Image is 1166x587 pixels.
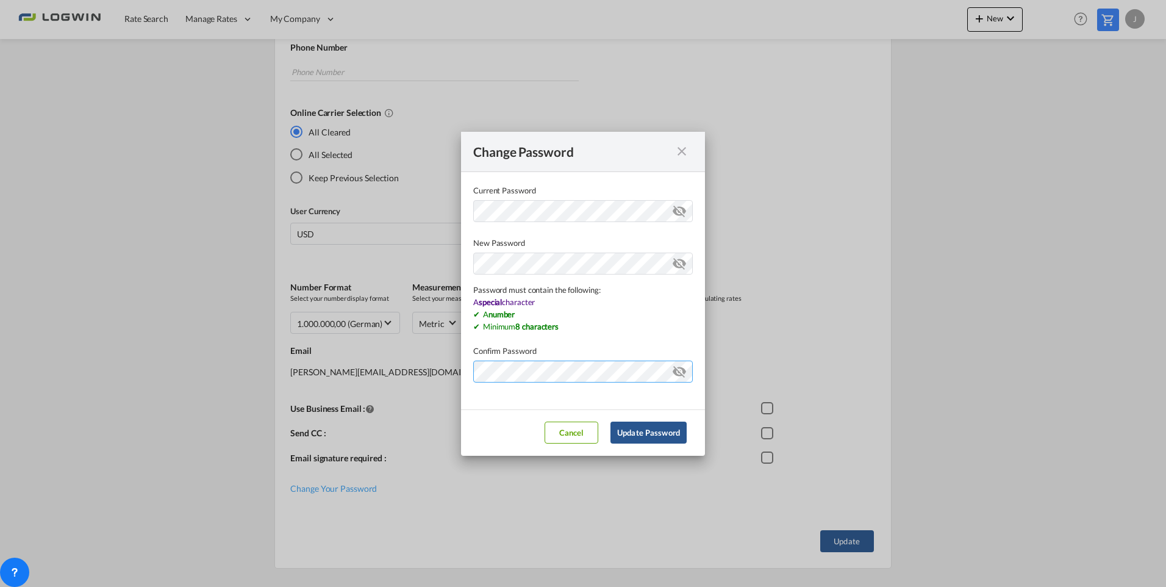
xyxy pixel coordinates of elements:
[473,284,693,296] div: Password must contain the following:
[610,422,687,444] button: Update Password
[515,322,559,331] b: 8 characters
[672,362,687,376] md-icon: icon-eye-off
[473,308,693,320] div: A
[674,144,689,159] md-icon: icon-close fg-AAA8AD cursor
[473,184,693,196] label: Current Password
[545,422,598,444] button: Cancel
[473,296,693,308] div: A character
[479,297,502,307] b: special
[473,345,693,357] label: Confirm Password
[473,144,671,159] div: Change Password
[488,309,515,319] b: number
[672,201,687,216] md-icon: icon-eye-off
[672,254,687,268] md-icon: icon-eye-off
[473,237,693,249] label: New Password
[461,132,705,456] md-dialog: Current Password ...
[473,320,693,333] div: Minimum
